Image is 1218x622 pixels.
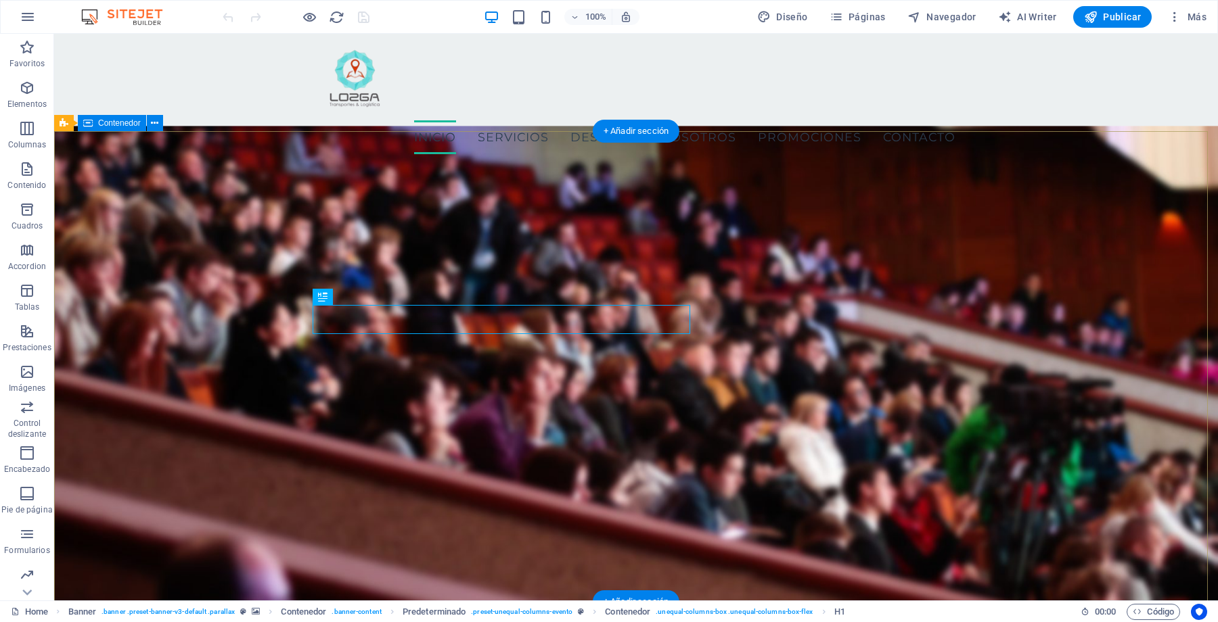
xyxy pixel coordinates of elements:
span: 00 00 [1095,604,1116,620]
span: Publicar [1084,10,1142,24]
i: Este elemento contiene un fondo [252,608,260,615]
p: Imágenes [9,383,45,393]
span: Haz clic para seleccionar y doble clic para editar [834,604,845,620]
p: Elementos [7,99,47,110]
p: Tablas [15,302,40,312]
button: Publicar [1073,6,1152,28]
p: Contenido [7,180,46,191]
p: Favoritos [9,58,45,69]
span: Haz clic para seleccionar y doble clic para editar [605,604,650,620]
button: 100% [564,9,612,25]
div: + Añadir sección [593,590,679,613]
span: Contenedor [98,119,141,127]
p: Encabezado [4,464,50,475]
h6: Tiempo de la sesión [1081,604,1116,620]
button: Haz clic para salir del modo de previsualización y seguir editando [301,9,317,25]
p: Pie de página [1,504,52,515]
p: Columnas [8,139,47,150]
span: Diseño [757,10,808,24]
div: + Añadir sección [593,120,679,143]
span: Más [1168,10,1206,24]
button: reload [328,9,344,25]
button: Más [1163,6,1212,28]
span: Código [1133,604,1174,620]
button: AI Writer [993,6,1062,28]
span: . unequal-columns-box .unequal-columns-box-flex [656,604,813,620]
p: Accordion [8,261,46,272]
img: Editor Logo [78,9,179,25]
span: . preset-unequal-columns-evento [471,604,572,620]
p: Formularios [4,545,49,556]
i: Este elemento es un preajuste personalizable [578,608,584,615]
span: . banner-content [332,604,381,620]
span: Haz clic para seleccionar y doble clic para editar [68,604,97,620]
span: AI Writer [998,10,1057,24]
h6: 100% [585,9,606,25]
span: Haz clic para seleccionar y doble clic para editar [403,604,466,620]
i: Volver a cargar página [329,9,344,25]
span: Páginas [830,10,886,24]
i: Este elemento es un preajuste personalizable [240,608,246,615]
button: Páginas [824,6,891,28]
i: Al redimensionar, ajustar el nivel de zoom automáticamente para ajustarse al dispositivo elegido. [620,11,632,23]
p: Prestaciones [3,342,51,353]
button: Usercentrics [1191,604,1207,620]
button: Navegador [902,6,982,28]
div: Diseño (Ctrl+Alt+Y) [752,6,813,28]
a: Haz clic para cancelar la selección y doble clic para abrir páginas [11,604,48,620]
span: Navegador [907,10,976,24]
span: : [1104,606,1106,617]
span: . banner .preset-banner-v3-default .parallax [101,604,235,620]
button: Diseño [752,6,813,28]
button: Código [1127,604,1180,620]
nav: breadcrumb [68,604,845,620]
span: Haz clic para seleccionar y doble clic para editar [281,604,326,620]
p: Cuadros [12,220,43,231]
